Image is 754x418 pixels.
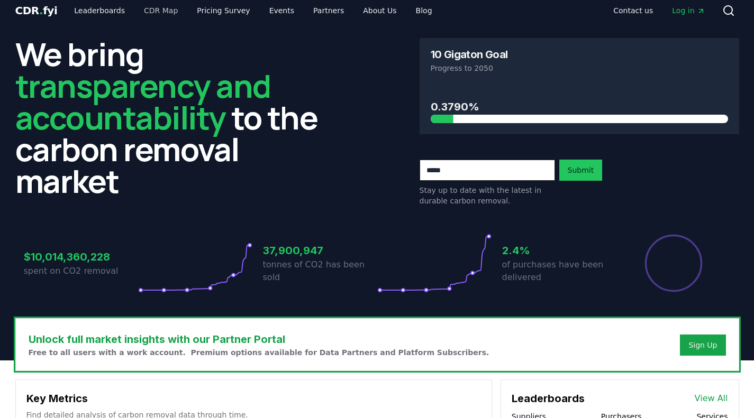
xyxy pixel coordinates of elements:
[29,331,489,347] h3: Unlock full market insights with our Partner Portal
[24,265,138,277] p: spent on CO2 removal
[66,1,440,20] nav: Main
[407,1,441,20] a: Blog
[29,347,489,358] p: Free to all users with a work account. Premium options available for Data Partners and Platform S...
[15,4,58,17] span: CDR fyi
[688,340,717,350] a: Sign Up
[15,3,58,18] a: CDR.fyi
[695,392,728,405] a: View All
[431,99,728,115] h3: 0.3790%
[15,38,335,197] h2: We bring to the carbon removal market
[672,5,705,16] span: Log in
[188,1,258,20] a: Pricing Survey
[502,258,616,284] p: of purchases have been delivered
[431,63,728,73] p: Progress to 2050
[512,391,585,406] h3: Leaderboards
[431,49,508,60] h3: 10 Gigaton Goal
[420,185,555,206] p: Stay up to date with the latest in durable carbon removal.
[263,258,377,284] p: tonnes of CO2 has been sold
[605,1,713,20] nav: Main
[559,160,603,181] button: Submit
[135,1,186,20] a: CDR Map
[261,1,303,20] a: Events
[664,1,713,20] a: Log in
[263,243,377,258] h3: 37,900,947
[39,4,43,17] span: .
[26,391,481,406] h3: Key Metrics
[305,1,352,20] a: Partners
[355,1,405,20] a: About Us
[605,1,661,20] a: Contact us
[644,234,703,293] div: Percentage of sales delivered
[66,1,133,20] a: Leaderboards
[680,335,725,356] button: Sign Up
[15,64,271,139] span: transparency and accountability
[24,249,138,265] h3: $10,014,360,228
[502,243,616,258] h3: 2.4%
